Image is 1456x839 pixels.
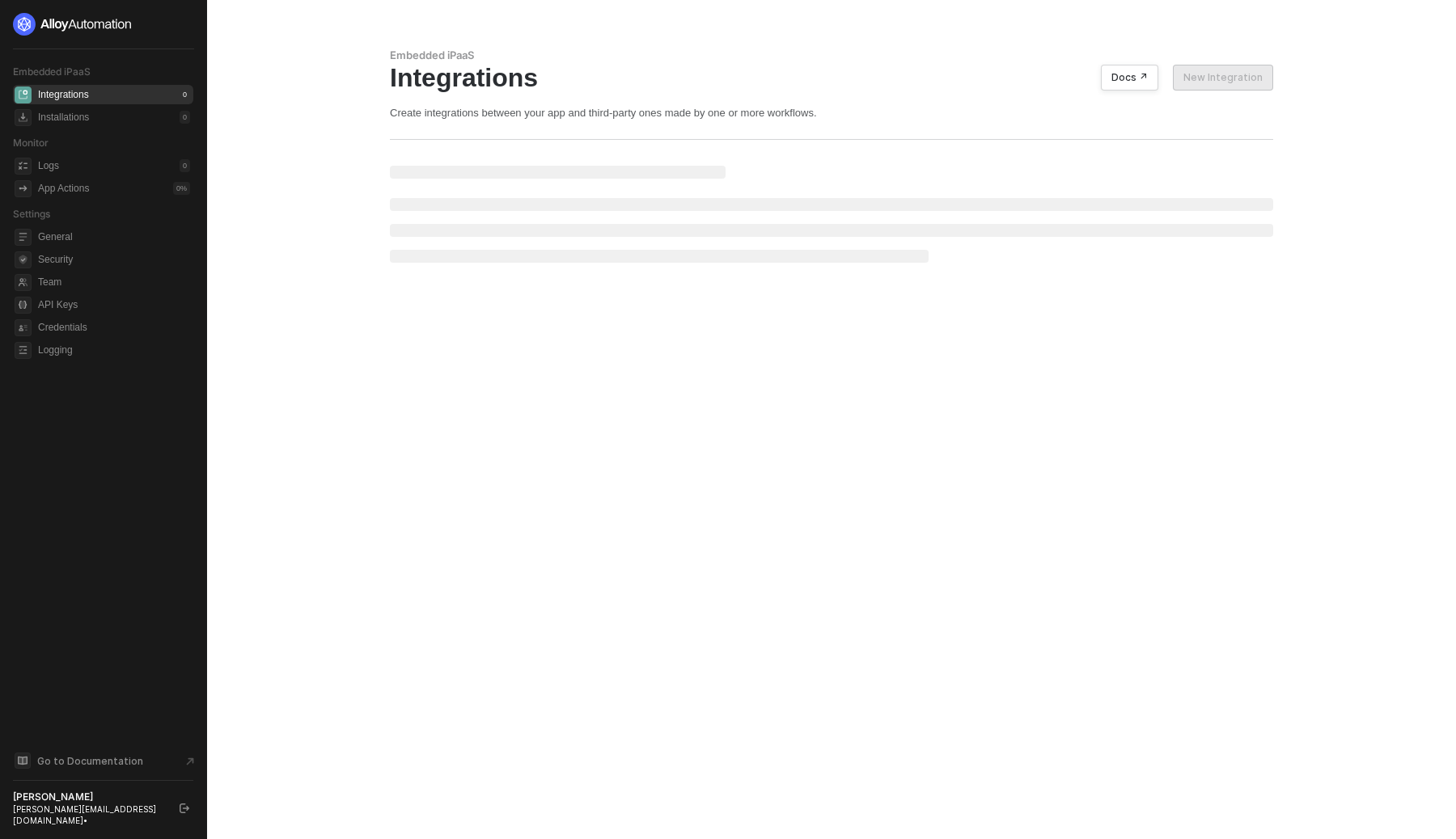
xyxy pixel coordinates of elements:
[38,272,190,292] span: Team
[15,251,32,268] span: security
[15,319,32,336] span: credentials
[15,297,32,314] span: api-key
[182,753,198,769] span: document-arrow
[15,274,32,291] span: team
[13,208,50,220] span: Settings
[1173,65,1273,91] button: New Integration
[180,111,190,124] div: 0
[38,295,190,314] span: API Keys
[38,88,89,102] div: Integrations
[13,65,91,78] span: Embedded iPaaS
[37,754,143,768] span: Go to Documentation
[13,751,194,770] a: Knowledge Base
[38,340,190,360] span: Logging
[15,229,32,246] span: general
[15,109,32,126] span: installations
[15,86,32,103] span: integrations
[15,180,32,197] span: icon-app-actions
[13,13,133,36] img: logo
[38,159,59,173] div: Logs
[180,803,189,813] span: logout
[13,137,49,149] span: Monitor
[38,227,190,247] span: General
[390,48,1273,62] div: Embedded iPaaS
[1101,65,1158,91] button: Docs ↗
[390,106,1273,120] div: Create integrations between your app and third-party ones made by one or more workflows.
[38,250,190,269] span: Security
[15,342,32,359] span: logging
[38,318,190,337] span: Credentials
[15,753,31,769] span: documentation
[15,158,32,175] span: icon-logs
[38,182,89,196] div: App Actions
[180,159,190,172] div: 0
[180,88,190,101] div: 0
[13,803,165,826] div: [PERSON_NAME][EMAIL_ADDRESS][DOMAIN_NAME] •
[173,182,190,195] div: 0 %
[390,62,1273,93] div: Integrations
[13,791,165,803] div: [PERSON_NAME]
[38,111,89,124] div: Installations
[1111,71,1148,84] div: Docs ↗
[13,13,193,36] a: logo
